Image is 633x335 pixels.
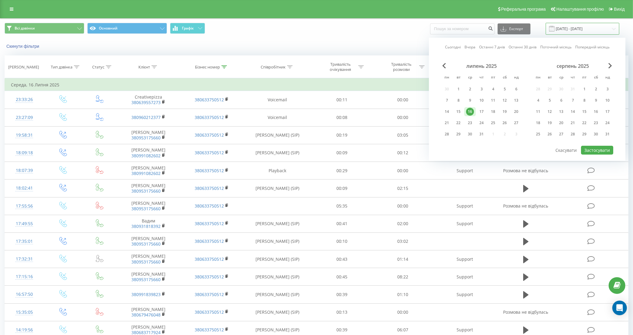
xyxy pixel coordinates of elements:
[454,119,462,127] div: 22
[487,118,499,127] div: пт 25 лип 2025 р.
[453,96,464,105] div: вт 8 лип 2025 р.
[138,65,150,70] div: Клієнт
[243,144,311,162] td: [PERSON_NAME] (SIP)
[580,85,588,93] div: 1
[243,109,311,126] td: Voicemail
[311,162,372,180] td: 00:29
[510,85,522,94] div: нд 6 лип 2025 р.
[579,130,590,139] div: пт 29 серп 2025 р.
[11,129,38,141] div: 19:58:31
[195,185,224,191] a: 380633750512
[567,96,579,105] div: чт 7 серп 2025 р.
[243,303,311,321] td: [PERSON_NAME] (SIP)
[453,118,464,127] div: вт 22 лип 2025 р.
[499,118,510,127] div: сб 26 лип 2025 р.
[503,203,548,209] span: Розмова не відбулась
[532,63,613,69] div: серпень 2025
[195,65,220,70] div: Бізнес номер
[612,301,627,315] div: Open Intercom Messenger
[590,130,602,139] div: сб 30 серп 2025 р.
[557,108,565,116] div: 13
[591,73,600,82] abbr: субота
[555,118,567,127] div: ср 20 серп 2025 р.
[476,96,487,105] div: чт 10 лип 2025 р.
[433,197,496,215] td: Support
[544,107,555,116] div: вт 12 серп 2025 р.
[546,130,554,138] div: 26
[11,271,38,283] div: 17:15:16
[501,85,509,93] div: 5
[117,232,180,250] td: [PERSON_NAME]
[509,44,537,50] a: Останні 30 днів
[546,108,554,116] div: 12
[131,206,161,211] a: 380953175660
[532,118,544,127] div: пн 18 серп 2025 р.
[590,96,602,105] div: сб 9 серп 2025 р.
[131,114,161,120] a: 380960212377
[569,108,577,116] div: 14
[512,96,520,104] div: 13
[117,268,180,286] td: [PERSON_NAME]
[243,286,311,303] td: [PERSON_NAME] (SIP)
[131,99,161,105] a: 380639557273
[579,96,590,105] div: пт 8 серп 2025 р.
[441,130,453,139] div: пн 28 лип 2025 р.
[87,23,167,34] button: Основний
[603,108,611,116] div: 17
[443,119,451,127] div: 21
[8,65,39,70] div: [PERSON_NAME]
[454,96,462,104] div: 8
[453,85,464,94] div: вт 1 лип 2025 р.
[195,97,224,103] a: 380633750512
[546,119,554,127] div: 19
[11,165,38,176] div: 18:07:39
[532,96,544,105] div: пн 4 серп 2025 р.
[579,107,590,116] div: пт 15 серп 2025 р.
[580,73,589,82] abbr: п’ятниця
[590,85,602,94] div: сб 2 серп 2025 р.
[534,73,543,82] abbr: понеділок
[569,96,577,104] div: 7
[602,118,613,127] div: нд 24 серп 2025 р.
[311,232,372,250] td: 00:10
[545,73,554,82] abbr: вівторок
[443,108,451,116] div: 14
[117,250,180,268] td: [PERSON_NAME]
[510,118,522,127] div: нд 27 лип 2025 р.
[131,188,161,194] a: 380953175660
[466,96,474,104] div: 9
[602,96,613,105] div: нд 10 серп 2025 р.
[503,168,548,173] span: Розмова не відбулась
[569,130,577,138] div: 28
[466,130,474,138] div: 30
[324,62,357,72] div: Тривалість очікування
[117,91,180,109] td: Creativepizza
[555,130,567,139] div: ср 27 серп 2025 р.
[568,73,577,82] abbr: четвер
[11,147,38,159] div: 18:09:18
[195,132,224,138] a: 380633750512
[464,130,476,139] div: ср 30 лип 2025 р.
[592,108,600,116] div: 16
[441,63,522,69] div: липень 2025
[131,291,161,297] a: 380991839823
[569,119,577,127] div: 21
[556,7,604,12] span: Налаштування профілю
[454,130,462,138] div: 29
[581,146,613,155] button: Застосувати
[243,180,311,197] td: [PERSON_NAME] (SIP)
[195,309,224,315] a: 380633750512
[372,126,433,144] td: 03:05
[478,130,485,138] div: 31
[372,197,433,215] td: 00:00
[567,130,579,139] div: чт 28 серп 2025 р.
[243,215,311,232] td: [PERSON_NAME] (SIP)
[453,130,464,139] div: вт 29 лип 2025 р.
[243,232,311,250] td: [PERSON_NAME] (SIP)
[441,96,453,105] div: пн 7 лип 2025 р.
[464,44,475,50] a: Вчора
[11,236,38,247] div: 17:35:01
[489,108,497,116] div: 18
[311,144,372,162] td: 00:09
[372,91,433,109] td: 00:00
